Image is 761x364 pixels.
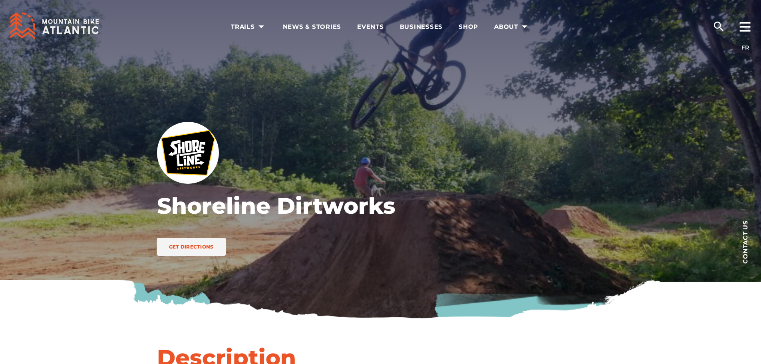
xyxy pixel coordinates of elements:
[357,23,384,31] span: Events
[157,192,453,220] h1: Shoreline Dirtworks
[729,208,761,276] a: Contact us
[231,23,267,31] span: Trails
[283,23,342,31] span: News & Stories
[459,23,478,31] span: Shop
[256,21,267,32] ion-icon: arrow dropdown
[742,220,748,264] span: Contact us
[169,244,214,250] span: Get Directions
[494,23,530,31] span: About
[519,21,530,32] ion-icon: arrow dropdown
[712,20,725,33] ion-icon: search
[400,23,443,31] span: Businesses
[741,44,749,51] a: FR
[157,238,226,256] a: Get Directions
[161,126,215,180] img: Shoreline Dirtworks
